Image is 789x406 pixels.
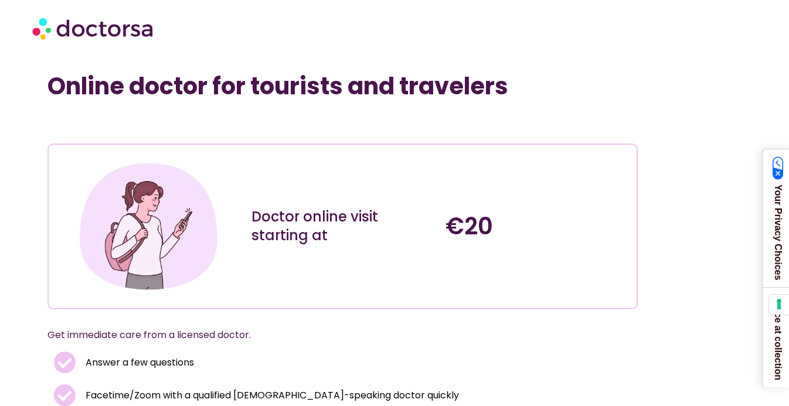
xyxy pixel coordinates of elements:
iframe: Customer reviews powered by Trustpilot [53,118,229,132]
div: Doctor online visit starting at [251,207,434,245]
h4: €20 [445,212,628,240]
button: Your consent preferences for tracking technologies [769,295,789,315]
h1: Online doctor for tourists and travelers [47,72,638,100]
span: Answer a few questions [83,354,194,371]
p: Get immediate care from a licensed doctor. [47,327,610,343]
img: Illustration depicting a young woman in a casual outfit, engaged with her smartphone. She has a p... [76,153,222,299]
span: Facetime/Zoom with a qualified [DEMOGRAPHIC_DATA]-speaking doctor quickly [83,387,459,404]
